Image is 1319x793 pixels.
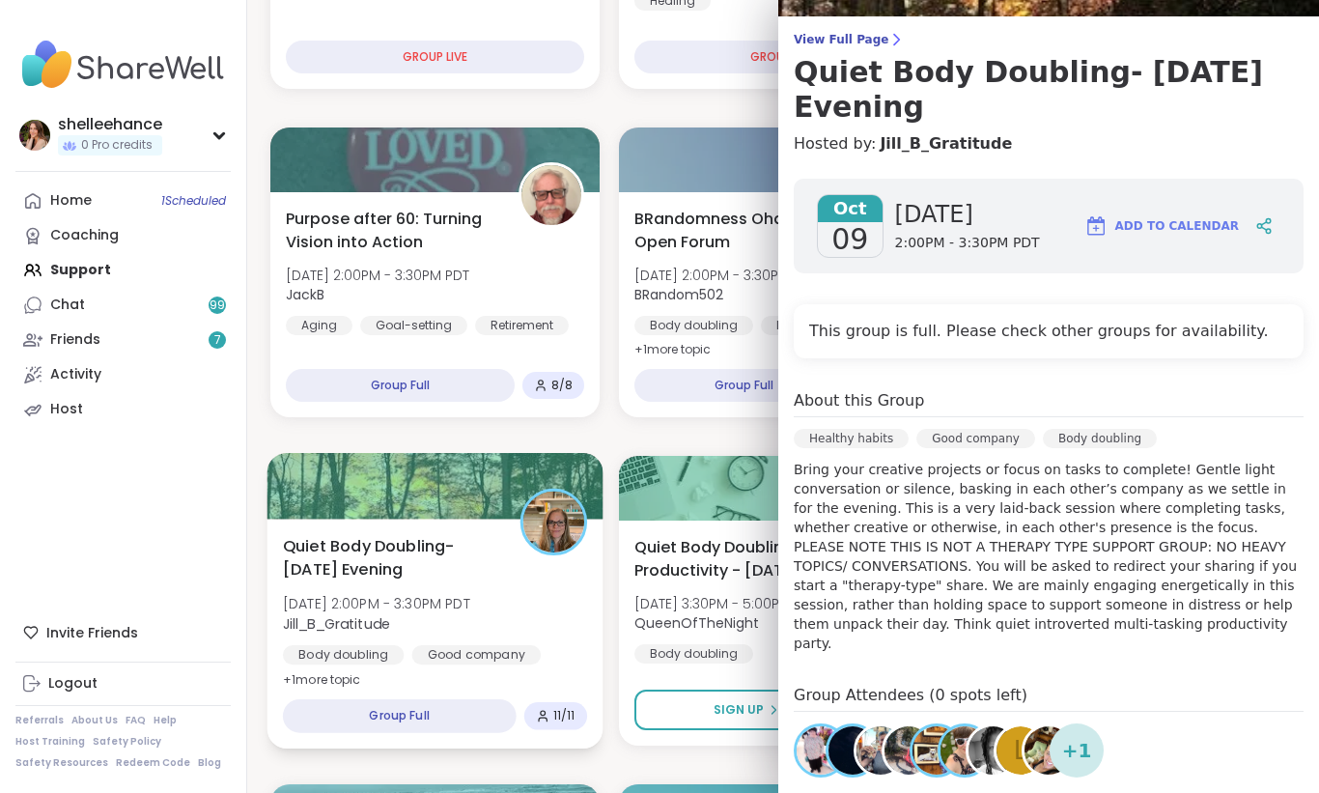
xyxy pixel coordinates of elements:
div: GROUP LIVE [634,41,933,73]
a: Home1Scheduled [15,184,231,218]
span: L [1014,732,1028,770]
img: Recovery [797,726,845,775]
span: 11 / 11 [553,708,575,723]
img: Adrienne_QueenOfTheDawn [940,726,989,775]
a: Referrals [15,714,64,727]
a: Safety Policy [93,735,161,749]
span: View Full Page [794,32,1304,47]
img: ShareWell Logomark [1084,214,1108,238]
div: Logout [48,674,98,694]
div: Healthy habits [794,429,909,448]
a: About Us [71,714,118,727]
div: Daily check-in [761,316,877,335]
a: Tasha_Chi [966,723,1020,778]
span: [DATE] 2:00PM - 3:30PM PDT [634,266,818,285]
a: Blog [198,756,221,770]
div: Activity [50,365,101,384]
b: JackB [286,285,324,304]
h3: Quiet Body Doubling- [DATE] Evening [794,55,1304,125]
p: Bring your creative projects or focus on tasks to complete! Gentle light conversation or silence,... [794,460,1304,653]
h4: Hosted by: [794,132,1304,156]
span: 0 Pro credits [81,137,153,154]
button: Add to Calendar [1076,203,1248,249]
img: QueenOfTheNight [828,726,877,775]
span: [DATE] 2:00PM - 3:30PM PDT [283,594,470,613]
div: Friends [50,330,100,350]
a: Logout [15,666,231,701]
a: L [994,723,1048,778]
span: 99 [210,297,225,314]
b: QueenOfTheNight [634,613,759,633]
a: Activity [15,357,231,392]
img: VictoriaAndDoggie [856,726,905,775]
div: Retirement [475,316,569,335]
div: shelleehance [58,114,162,135]
div: Group Full [286,369,515,402]
div: Goal-setting [360,316,467,335]
img: Jill_B_Gratitude [522,492,583,552]
span: Oct [818,195,883,222]
span: Quiet Body Doubling- [DATE] Evening [283,534,498,581]
a: anchor [882,723,936,778]
button: Sign Up [634,690,860,730]
h4: This group is full. Please check other groups for availability. [809,320,1288,343]
span: Quiet Body Doubling For Productivity - [DATE] [634,536,846,582]
img: shannon921 [1024,726,1073,775]
div: Invite Friends [15,615,231,650]
b: BRandom502 [634,285,723,304]
span: [DATE] 2:00PM - 3:30PM PDT [286,266,469,285]
div: Body doubling [283,645,404,665]
h4: Group Attendees (0 spots left) [794,684,1304,712]
div: Good company [412,645,542,665]
div: Home [50,191,92,211]
a: Host Training [15,735,85,749]
b: Jill_B_Gratitude [283,613,390,633]
div: Body doubling [1043,429,1157,448]
span: Sign Up [714,701,764,719]
div: Chat [50,296,85,315]
a: Adrienne_QueenOfTheDawn [938,723,992,778]
a: AmberWolffWizard [910,723,964,778]
a: VictoriaAndDoggie [854,723,908,778]
img: shelleehance [19,120,50,151]
div: GROUP LIVE [286,41,584,73]
h4: About this Group [794,389,924,412]
a: Host [15,392,231,427]
a: Jill_B_Gratitude [880,132,1012,156]
a: Recovery [794,723,848,778]
div: Aging [286,316,352,335]
span: BRandomness Ohana Open Forum [634,208,846,254]
a: shannon921 [1022,723,1076,778]
a: Friends7 [15,323,231,357]
a: FAQ [126,714,146,727]
span: 7 [214,332,221,349]
img: Tasha_Chi [968,726,1017,775]
img: ShareWell Nav Logo [15,31,231,99]
img: JackB [521,165,581,225]
a: Redeem Code [116,756,190,770]
span: 2:00PM - 3:30PM PDT [895,234,1040,253]
span: [DATE] 3:30PM - 5:00PM PDT [634,594,819,613]
span: 1 Scheduled [161,193,226,209]
div: Body doubling [634,644,753,664]
span: [DATE] [895,199,1040,230]
div: Good company [916,429,1035,448]
div: Coaching [50,226,119,245]
span: 8 / 8 [551,378,573,393]
a: Safety Resources [15,756,108,770]
a: Help [154,714,177,727]
a: Chat99 [15,288,231,323]
span: Purpose after 60: Turning Vision into Action [286,208,497,254]
span: + 1 [1062,736,1092,765]
div: Host [50,400,83,419]
a: Coaching [15,218,231,253]
img: AmberWolffWizard [912,726,961,775]
span: Add to Calendar [1115,217,1239,235]
div: Group Full [634,369,856,402]
span: 09 [831,222,868,257]
div: Body doubling [634,316,753,335]
a: View Full PageQuiet Body Doubling- [DATE] Evening [794,32,1304,125]
a: QueenOfTheNight [826,723,880,778]
img: anchor [884,726,933,775]
div: Group Full [283,699,516,733]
